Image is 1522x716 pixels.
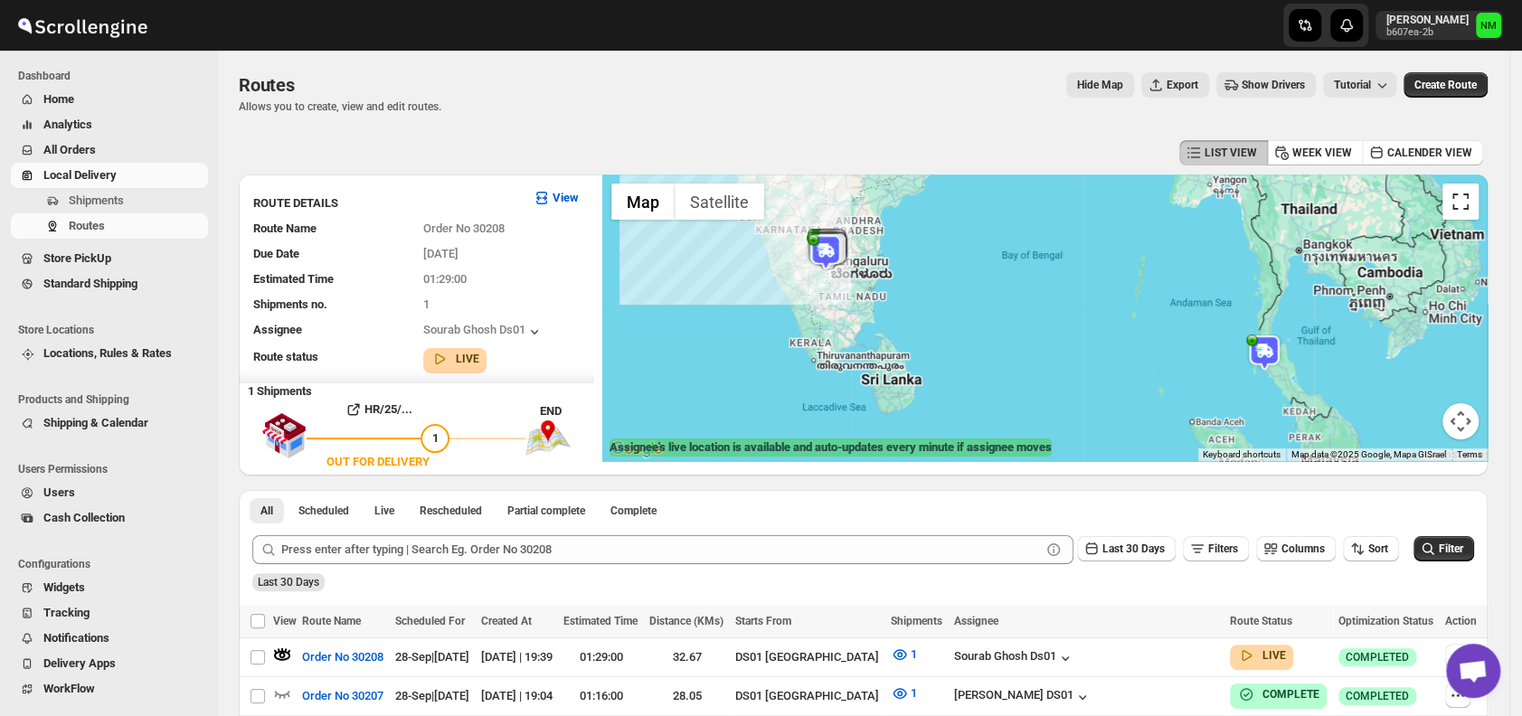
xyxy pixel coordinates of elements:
[607,438,666,461] img: Google
[911,647,917,661] span: 1
[302,648,383,666] span: Order No 30208
[43,118,92,131] span: Analytics
[481,687,553,705] div: [DATE] | 19:04
[1066,72,1134,98] button: Map action label
[1208,542,1238,555] span: Filters
[1267,140,1363,165] button: WEEK VIEW
[374,504,394,518] span: Live
[1338,615,1433,627] span: Optimization Status
[432,431,439,445] span: 1
[253,350,318,363] span: Route status
[891,615,942,627] span: Shipments
[553,191,579,204] b: View
[1205,146,1257,160] span: LIST VIEW
[1242,78,1305,92] span: Show Drivers
[364,402,412,416] b: HR/25/...
[1375,11,1503,40] button: User menu
[1414,78,1477,92] span: Create Route
[298,504,349,518] span: Scheduled
[273,615,297,627] span: View
[43,485,75,499] span: Users
[18,557,208,571] span: Configurations
[423,297,430,311] span: 1
[735,615,791,627] span: Starts From
[1141,72,1209,98] button: Export
[43,251,111,265] span: Store PickUp
[11,575,208,600] button: Widgets
[563,648,638,666] div: 01:29:00
[250,498,284,523] button: All routes
[11,112,208,137] button: Analytics
[420,504,482,518] span: Rescheduled
[563,615,638,627] span: Estimated Time
[302,687,383,705] span: Order No 30207
[43,511,125,524] span: Cash Collection
[326,453,430,471] div: OUT FOR DELIVERY
[1292,146,1352,160] span: WEEK VIEW
[1346,689,1409,703] span: COMPLETED
[253,323,302,336] span: Assignee
[456,353,479,365] b: LIVE
[911,686,917,700] span: 1
[1077,536,1176,561] button: Last 30 Days
[611,184,675,220] button: Show street map
[1230,615,1292,627] span: Route Status
[11,480,208,505] button: Users
[1442,403,1479,439] button: Map camera controls
[610,504,657,518] span: Complete
[1262,688,1319,701] b: COMPLETE
[11,626,208,651] button: Notifications
[507,504,585,518] span: Partial complete
[260,504,273,518] span: All
[253,247,299,260] span: Due Date
[291,643,394,672] button: Order No 30208
[1413,536,1474,561] button: Filter
[11,600,208,626] button: Tracking
[481,615,532,627] span: Created At
[1442,184,1479,220] button: Toggle fullscreen view
[18,392,208,407] span: Products and Shipping
[239,375,312,398] b: 1 Shipments
[11,213,208,239] button: Routes
[1445,615,1477,627] span: Action
[43,92,74,106] span: Home
[1102,542,1165,555] span: Last 30 Days
[11,651,208,676] button: Delivery Apps
[261,400,307,471] img: shop.svg
[675,184,764,220] button: Show satellite imagery
[11,505,208,531] button: Cash Collection
[43,580,85,594] span: Widgets
[239,99,441,114] p: Allows you to create, view and edit routes.
[1404,72,1488,98] button: Create Route
[11,410,208,436] button: Shipping & Calendar
[607,438,666,461] a: Open this area in Google Maps (opens a new window)
[954,688,1092,706] button: [PERSON_NAME] DS01
[1216,72,1316,98] button: Show Drivers
[11,676,208,702] button: WorkFlow
[395,615,465,627] span: Scheduled For
[1256,536,1336,561] button: Columns
[69,193,124,207] span: Shipments
[1446,644,1500,698] div: Open chat
[11,137,208,163] button: All Orders
[43,143,96,156] span: All Orders
[43,346,172,360] span: Locations, Rules & Rates
[1362,140,1483,165] button: CALENDER VIEW
[69,219,105,232] span: Routes
[1457,449,1482,459] a: Terms (opens in new tab)
[954,615,998,627] span: Assignee
[43,656,116,670] span: Delivery Apps
[1262,649,1286,662] b: LIVE
[43,682,95,695] span: WorkFlow
[540,402,593,420] div: END
[253,221,317,235] span: Route Name
[522,184,590,212] button: View
[1281,542,1325,555] span: Columns
[423,272,467,286] span: 01:29:00
[1343,536,1399,561] button: Sort
[1476,13,1501,38] span: Narjit Magar
[525,420,571,455] img: trip_end.png
[291,682,394,711] button: Order No 30207
[481,648,553,666] div: [DATE] | 19:39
